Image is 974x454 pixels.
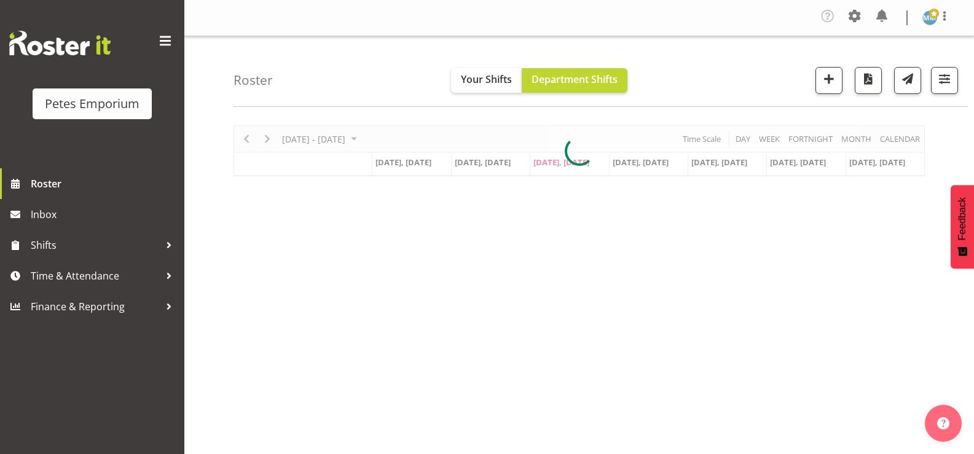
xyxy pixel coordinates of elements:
[31,174,178,193] span: Roster
[815,67,842,94] button: Add a new shift
[31,297,160,316] span: Finance & Reporting
[31,267,160,285] span: Time & Attendance
[234,73,273,87] h4: Roster
[9,31,111,55] img: Rosterit website logo
[931,67,958,94] button: Filter Shifts
[522,68,627,93] button: Department Shifts
[451,68,522,93] button: Your Shifts
[957,197,968,240] span: Feedback
[532,72,618,86] span: Department Shifts
[31,236,160,254] span: Shifts
[951,185,974,268] button: Feedback - Show survey
[855,67,882,94] button: Download a PDF of the roster according to the set date range.
[922,10,937,25] img: mandy-mosley3858.jpg
[31,205,178,224] span: Inbox
[45,95,139,113] div: Petes Emporium
[937,417,949,429] img: help-xxl-2.png
[894,67,921,94] button: Send a list of all shifts for the selected filtered period to all rostered employees.
[461,72,512,86] span: Your Shifts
